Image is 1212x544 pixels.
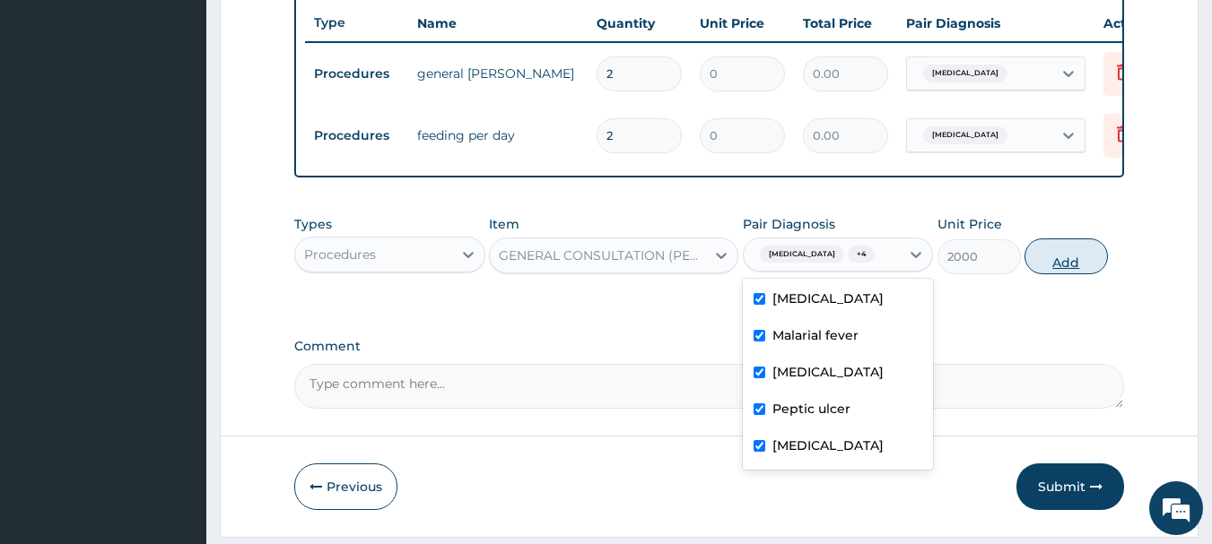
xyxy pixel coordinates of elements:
[691,5,794,41] th: Unit Price
[760,246,844,263] span: [MEDICAL_DATA]
[104,160,248,341] span: We're online!
[294,217,332,232] label: Types
[408,5,588,41] th: Name
[848,246,875,263] span: + 4
[294,339,1125,354] label: Comment
[93,100,301,124] div: Chat with us now
[772,289,884,307] label: [MEDICAL_DATA]
[772,436,884,454] label: [MEDICAL_DATA]
[1025,238,1108,274] button: Add
[937,215,1002,233] label: Unit Price
[923,126,1007,144] span: [MEDICAL_DATA]
[305,57,408,91] td: Procedures
[489,215,519,233] label: Item
[499,246,707,264] div: GENERAL CONSULTATION (PER VISIT)
[897,5,1094,41] th: Pair Diagnosis
[294,463,397,510] button: Previous
[408,117,588,153] td: feeding per day
[772,326,859,344] label: Malarial fever
[772,363,884,381] label: [MEDICAL_DATA]
[304,246,376,263] div: Procedures
[305,6,408,39] th: Type
[588,5,691,41] th: Quantity
[9,358,342,420] textarea: Type your message and hit 'Enter'
[743,215,835,233] label: Pair Diagnosis
[923,65,1007,82] span: [MEDICAL_DATA]
[1016,463,1124,510] button: Submit
[33,90,73,134] img: d_794563401_company_1708531726252_794563401
[305,119,408,152] td: Procedures
[1094,5,1184,41] th: Actions
[794,5,897,41] th: Total Price
[772,400,850,418] label: Peptic ulcer
[408,56,588,91] td: general [PERSON_NAME]
[294,9,337,52] div: Minimize live chat window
